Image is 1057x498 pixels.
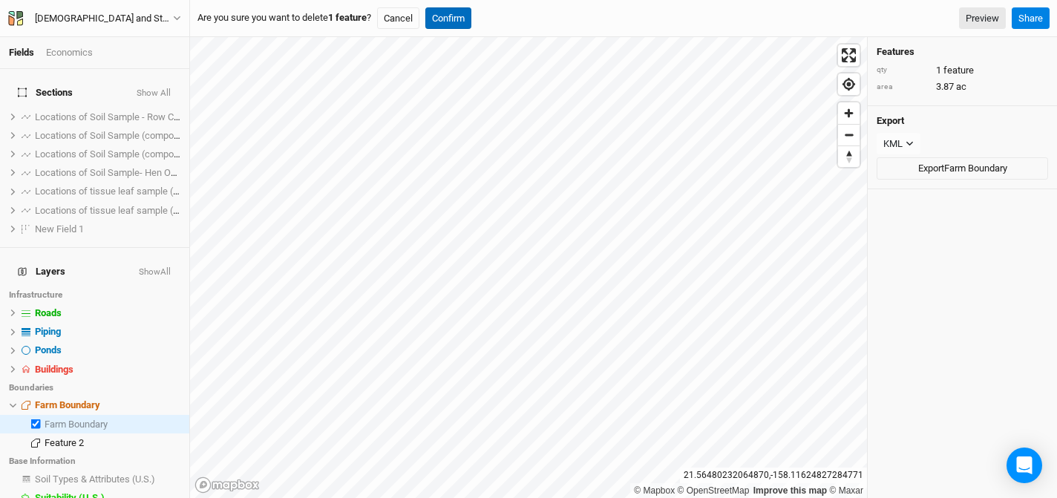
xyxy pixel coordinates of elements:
a: Maxar [829,485,863,496]
a: Mapbox [634,485,675,496]
button: Cancel [377,7,419,30]
span: Locations of tissue leaf sample (composite)- Mango Row 2 [35,205,284,216]
span: Layers [18,266,65,278]
div: [DEMOGRAPHIC_DATA] and Steph [35,11,173,26]
button: [DEMOGRAPHIC_DATA] and Steph [7,10,182,27]
button: ShowAll [138,267,171,278]
button: Zoom out [838,124,860,145]
button: Zoom in [838,102,860,124]
span: Locations of tissue leaf sample (composite) -Mango Row 1 [35,186,284,197]
span: ac [956,80,966,94]
div: 3.87 [877,80,1048,94]
div: Locations of Soil Sample- Hen Operation [35,167,180,179]
div: New Field 1 [35,223,180,235]
div: Roads [35,307,180,319]
canvas: Map [190,37,867,498]
span: Piping [35,326,61,337]
div: Ponds [35,344,180,356]
span: Roads [35,307,62,318]
button: KML [877,133,920,155]
span: Farm Boundary [45,419,108,430]
div: Christian and Steph [35,11,173,26]
button: Enter fullscreen [838,45,860,66]
a: Fields [9,47,34,58]
button: ExportFarm Boundary [877,157,1048,180]
span: Locations of Soil Sample- Hen Operation [35,167,205,178]
div: 21.56480232064870 , -158.11624827284771 [680,468,867,483]
span: Feature 2 [45,437,84,448]
div: KML [883,137,903,151]
button: Show All [136,88,171,99]
span: feature [943,64,974,77]
span: Farm Boundary [35,399,100,410]
div: qty [877,65,929,76]
div: Locations of tissue leaf sample (composite) -Mango Row 1 [35,186,180,197]
span: Ponds [35,344,62,356]
div: Locations of tissue leaf sample (composite)- Mango Row 2 [35,205,180,217]
a: OpenStreetMap [678,485,750,496]
div: Economics [46,46,93,59]
div: Farm Boundary [35,399,180,411]
h4: Export [877,115,1048,127]
a: Preview [959,7,1006,30]
button: Share [1012,7,1050,30]
span: Buildings [35,364,73,375]
button: Reset bearing to north [838,145,860,167]
button: Confirm [425,7,471,30]
a: Improve this map [753,485,827,496]
h4: Features [877,46,1048,58]
span: Locations of Soil Sample (composite) - [GEOGRAPHIC_DATA] 2 [35,130,298,141]
div: Feature 2 [45,437,180,449]
div: Locations of Soil Sample (composite)- Mango Row 1 [35,148,180,160]
div: Locations of Soil Sample - Row Crop Field [35,111,180,123]
div: Buildings [35,364,180,376]
div: Piping [35,326,180,338]
span: Locations of Soil Sample (composite)- [GEOGRAPHIC_DATA] 1 [35,148,296,160]
span: Soil Types & Attributes (U.S.) [35,474,155,485]
a: Mapbox logo [194,476,260,494]
div: 1 [877,64,1048,77]
span: Sections [18,87,73,99]
div: Open Intercom Messenger [1007,448,1042,483]
b: 1 feature [328,12,367,23]
div: area [877,82,929,93]
span: Are you sure you want to delete ? [197,11,371,24]
span: New Field 1 [35,223,84,235]
button: Find my location [838,73,860,95]
div: Farm Boundary [45,419,180,430]
div: Soil Types & Attributes (U.S.) [35,474,180,485]
span: Locations of Soil Sample - Row Crop Field [35,111,209,122]
div: Locations of Soil Sample (composite) - Mango Row 2 [35,130,180,142]
span: Zoom out [838,125,860,145]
